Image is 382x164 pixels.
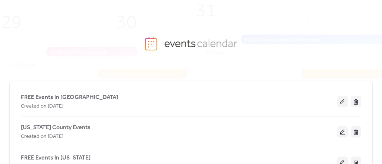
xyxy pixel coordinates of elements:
[21,154,91,163] span: FREE Events In [US_STATE]
[21,132,63,141] span: Created on [DATE]
[21,126,91,130] a: [US_STATE] County Events
[21,156,91,160] a: FREE Events In [US_STATE]
[21,102,63,111] span: Created on [DATE]
[21,93,118,102] span: FREE Events in [GEOGRAPHIC_DATA]
[21,95,118,99] a: FREE Events in [GEOGRAPHIC_DATA]
[21,123,91,132] span: [US_STATE] County Events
